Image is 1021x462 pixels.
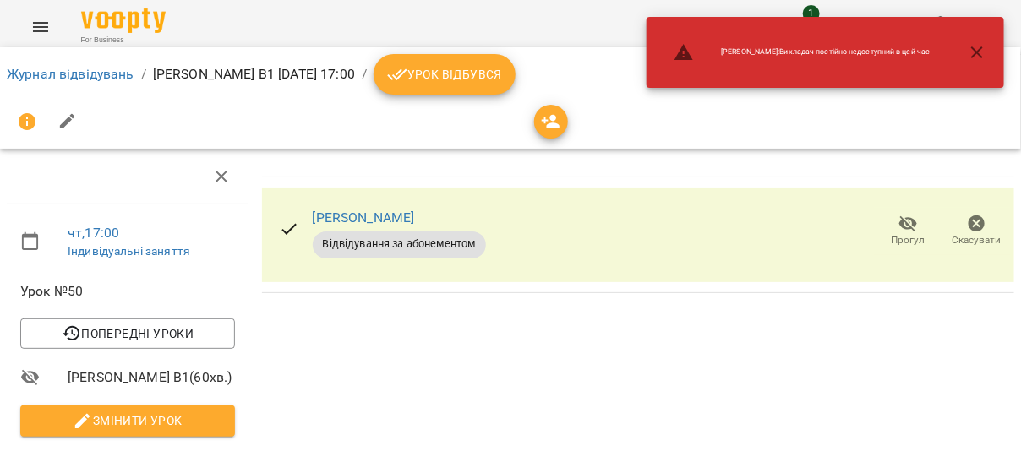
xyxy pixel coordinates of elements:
[942,208,1011,255] button: Скасувати
[313,236,486,252] span: Відвідування за абонементом
[20,7,61,47] button: Menu
[68,244,190,258] a: Індивідуальні заняття
[892,233,925,247] span: Прогул
[81,35,166,46] span: For Business
[874,208,942,255] button: Прогул
[68,225,119,241] a: чт , 17:00
[20,318,235,349] button: Попередні уроки
[68,367,235,388] span: [PERSON_NAME] В1 ( 60 хв. )
[660,35,943,69] li: [PERSON_NAME] : Викладач постійно недоступний в цей час
[81,8,166,33] img: Voopty Logo
[953,233,1002,247] span: Скасувати
[34,410,221,431] span: Змінити урок
[153,64,355,84] p: [PERSON_NAME] В1 [DATE] 17:00
[387,64,502,84] span: Урок відбувся
[362,64,367,84] li: /
[20,405,235,436] button: Змінити урок
[34,323,221,344] span: Попередні уроки
[20,281,235,302] span: Урок №50
[313,209,415,226] a: [PERSON_NAME]
[374,54,516,95] button: Урок відбувся
[7,54,1014,95] nav: breadcrumb
[141,64,146,84] li: /
[803,5,820,22] span: 1
[7,66,134,82] a: Журнал відвідувань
